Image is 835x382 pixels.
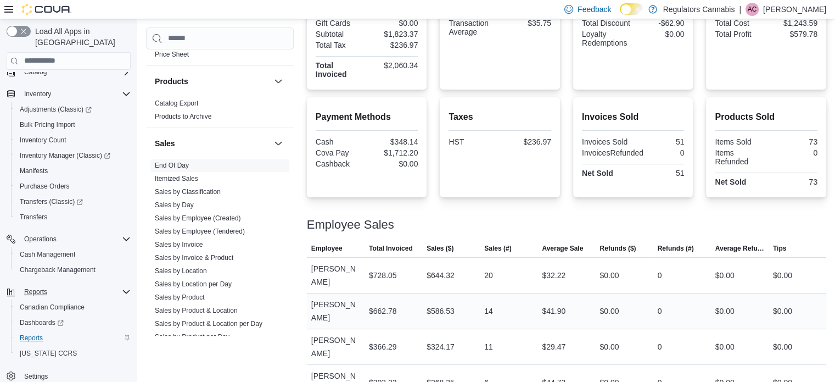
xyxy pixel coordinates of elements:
span: Chargeback Management [15,263,131,276]
span: Sales (#) [484,244,511,253]
a: [US_STATE] CCRS [15,347,81,360]
div: $0.00 [715,269,735,282]
a: Purchase Orders [15,180,74,193]
a: Canadian Compliance [15,301,89,314]
span: Inventory [20,87,131,101]
button: Canadian Compliance [11,300,135,315]
a: Manifests [15,164,52,178]
span: Inventory [24,90,51,98]
a: Sales by Classification [155,188,221,196]
div: Total Profit [715,30,764,38]
span: Cash Management [15,248,131,261]
a: Products to Archive [155,113,211,120]
div: Total Discount [582,19,631,27]
button: Reports [2,284,135,300]
span: Sales by Product & Location per Day [155,319,262,328]
span: Inventory Manager (Classic) [15,149,131,162]
div: 0 [648,148,684,157]
div: 14 [484,305,493,318]
span: Refunds ($) [599,244,636,253]
div: $35.75 [502,19,551,27]
span: [US_STATE] CCRS [20,349,77,358]
a: Sales by Invoice [155,241,203,248]
span: Catalog [24,68,47,76]
span: Sales by Location [155,267,207,275]
a: Adjustments (Classic) [15,103,96,116]
button: Products [272,75,285,88]
button: Inventory [20,87,55,101]
div: 73 [769,137,817,146]
span: Transfers [20,213,47,222]
a: Inventory Manager (Classic) [15,149,115,162]
span: Products to Archive [155,112,211,121]
div: $644.32 [427,269,455,282]
div: Products [146,97,294,128]
span: Sales by Product per Day [155,333,229,341]
a: Transfers [15,211,52,224]
button: Reports [20,285,52,298]
span: Transfers (Classic) [20,197,83,206]
span: Operations [24,235,57,243]
div: 0 [658,340,662,353]
p: [PERSON_NAME] [763,3,826,16]
a: Sales by Employee (Tendered) [155,228,245,235]
button: Manifests [11,163,135,179]
div: Cash [316,137,365,146]
div: Ashlee Campeau [746,3,759,16]
a: Itemized Sales [155,175,198,182]
div: 0 [658,269,662,282]
a: End Of Day [155,162,189,169]
span: Sales by Classification [155,187,221,196]
div: $1,712.20 [369,148,418,157]
img: Cova [22,4,71,15]
button: Purchase Orders [11,179,135,194]
div: Loyalty Redemptions [582,30,631,47]
h3: Employee Sales [307,218,394,231]
h2: Payment Methods [316,110,418,124]
span: Adjustments (Classic) [15,103,131,116]
span: Canadian Compliance [15,301,131,314]
div: $0.00 [773,305,792,318]
div: Transaction Average [449,19,497,36]
a: Sales by Product per Day [155,333,229,341]
span: Catalog [20,65,131,79]
div: $236.97 [369,41,418,49]
a: Chargeback Management [15,263,100,276]
span: Average Refund [715,244,764,253]
button: Cash Management [11,247,135,262]
p: Regulators Cannabis [663,3,735,16]
span: Manifests [15,164,131,178]
div: $0.00 [369,159,418,168]
span: Settings [24,372,48,381]
div: Items Refunded [715,148,764,166]
span: Transfers [15,211,131,224]
span: Average Sale [542,244,583,253]
span: AC [748,3,757,16]
div: Total Cost [715,19,764,27]
div: $0.00 [773,269,792,282]
span: Sales by Employee (Created) [155,214,241,223]
span: Employee [311,244,343,253]
a: Dashboards [15,316,68,329]
div: InvoicesRefunded [582,148,643,157]
div: 73 [769,178,817,186]
h3: Sales [155,138,175,149]
div: $0.00 [715,340,735,353]
div: $1,823.37 [369,30,418,38]
span: Sales by Invoice [155,240,203,249]
div: $586.53 [427,305,455,318]
span: Canadian Compliance [20,303,85,312]
a: Adjustments (Classic) [11,102,135,117]
a: Reports [15,331,47,345]
a: Sales by Location [155,267,207,275]
span: Dashboards [20,318,64,327]
div: $579.78 [769,30,817,38]
span: Dashboards [15,316,131,329]
a: Inventory Manager (Classic) [11,148,135,163]
input: Dark Mode [620,3,643,15]
p: | [739,3,741,16]
span: Inventory Count [15,134,131,147]
div: 11 [484,340,493,353]
a: Catalog Export [155,99,198,107]
div: Gift Cards [316,19,365,27]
